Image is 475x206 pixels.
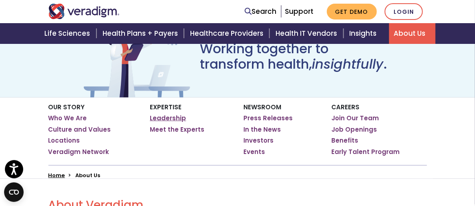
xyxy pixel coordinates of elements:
a: Job Openings [332,126,377,134]
a: About Us [389,23,436,44]
button: Open CMP widget [4,182,24,202]
a: Press Releases [243,114,293,122]
a: Search [245,6,277,17]
a: Join Our Team [332,114,379,122]
em: insightfully [312,55,383,73]
a: Meet the Experts [150,126,204,134]
a: Login [385,3,423,20]
a: Insights [345,23,389,44]
a: Locations [48,137,80,145]
a: Health IT Vendors [271,23,344,44]
a: Life Sciences [39,23,97,44]
a: Support [285,7,314,16]
a: Culture and Values [48,126,111,134]
a: Get Demo [327,4,377,20]
a: Investors [243,137,274,145]
a: Healthcare Providers [185,23,271,44]
a: Health Plans + Payers [98,23,185,44]
a: Who We Are [48,114,87,122]
a: Home [48,171,65,179]
img: Veradigm logo [48,4,120,19]
iframe: Drift Chat Widget [319,147,465,196]
a: Leadership [150,114,186,122]
a: Events [243,148,265,156]
a: Veradigm Network [48,148,109,156]
a: Benefits [332,137,359,145]
h1: Working together to transform health, . [200,41,394,72]
a: In the News [243,126,281,134]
